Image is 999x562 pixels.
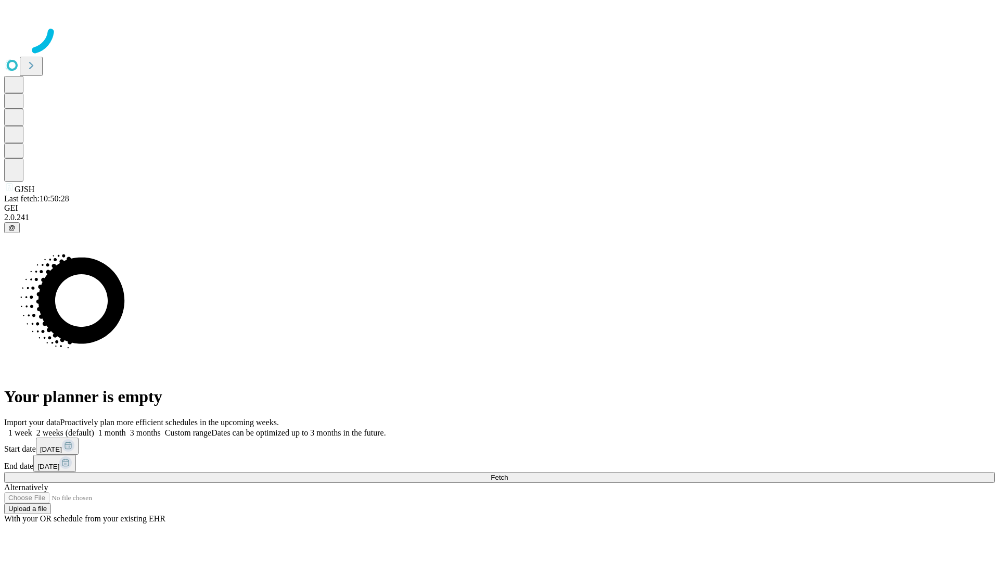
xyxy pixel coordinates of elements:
[37,463,59,470] span: [DATE]
[8,428,32,437] span: 1 week
[4,514,165,523] span: With your OR schedule from your existing EHR
[4,472,995,483] button: Fetch
[4,222,20,233] button: @
[40,445,62,453] span: [DATE]
[33,455,76,472] button: [DATE]
[491,474,508,481] span: Fetch
[98,428,126,437] span: 1 month
[4,503,51,514] button: Upload a file
[4,194,69,203] span: Last fetch: 10:50:28
[36,428,94,437] span: 2 weeks (default)
[4,455,995,472] div: End date
[4,438,995,455] div: Start date
[4,483,48,492] span: Alternatively
[4,213,995,222] div: 2.0.241
[36,438,79,455] button: [DATE]
[4,387,995,406] h1: Your planner is empty
[165,428,211,437] span: Custom range
[4,203,995,213] div: GEI
[211,428,386,437] span: Dates can be optimized up to 3 months in the future.
[130,428,161,437] span: 3 months
[15,185,34,194] span: GJSH
[8,224,16,232] span: @
[60,418,279,427] span: Proactively plan more efficient schedules in the upcoming weeks.
[4,418,60,427] span: Import your data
